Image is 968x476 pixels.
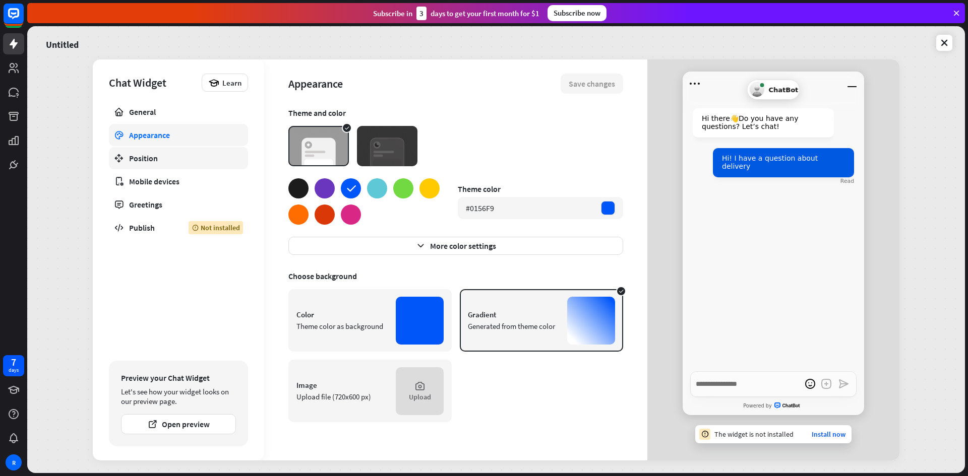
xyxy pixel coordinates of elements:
[844,76,860,92] button: Minimize window
[373,7,539,20] div: Subscribe in days to get your first month for $1
[296,321,388,331] div: Theme color as background
[818,376,834,392] button: Add an attachment
[129,130,228,140] div: Appearance
[768,86,798,94] span: ChatBot
[121,387,236,406] div: Let's see how your widget looks on our preview page.
[9,367,19,374] div: days
[129,153,228,163] div: Position
[3,355,24,376] a: 7 days
[46,32,79,53] a: Untitled
[121,373,236,383] div: Preview your Chat Widget
[222,78,241,88] span: Learn
[416,7,427,20] div: 3
[687,76,703,92] button: Open menu
[11,358,16,367] div: 7
[288,237,623,255] button: More color settings
[8,4,38,34] button: Open LiveChat chat widget
[714,430,794,439] div: The widget is not installed
[296,392,388,401] div: Upload file (720x600 px)
[129,223,173,233] div: Publish
[548,5,607,21] div: Subscribe now
[802,376,818,392] button: open emoji picker
[109,147,248,169] a: Position
[121,414,236,434] button: Open preview
[466,203,494,213] div: #0156F9
[747,80,800,100] div: ChatBot
[296,310,388,319] div: Color
[109,101,248,123] a: General
[288,77,561,91] div: Appearance
[690,371,857,397] textarea: Write a message…
[468,310,559,319] div: Gradient
[468,321,559,331] div: Generated from theme color
[109,193,248,216] a: Greetings
[835,376,852,392] button: Send a message
[774,402,804,409] span: ChatBot
[840,178,854,184] div: Read
[812,430,845,439] a: Install now
[458,184,623,194] div: Theme color
[109,217,248,239] a: Publish Not installed
[129,176,228,186] div: Mobile devices
[288,271,623,281] div: Choose background
[743,403,772,409] span: Powered by
[109,170,248,192] a: Mobile devices
[683,398,864,413] a: Powered byChatBot
[561,74,623,94] button: Save changes
[189,221,243,234] div: Not installed
[109,76,197,90] div: Chat Widget
[109,124,248,146] a: Appearance
[296,380,388,390] div: Image
[6,454,22,470] div: R
[722,154,818,170] span: Hi! I have a question about delivery
[702,114,798,130] span: Hi there 👋 Do you have any questions? Let’s chat!
[129,199,228,210] div: Greetings
[409,392,431,401] div: Upload
[129,107,228,117] div: General
[288,108,623,118] div: Theme and color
